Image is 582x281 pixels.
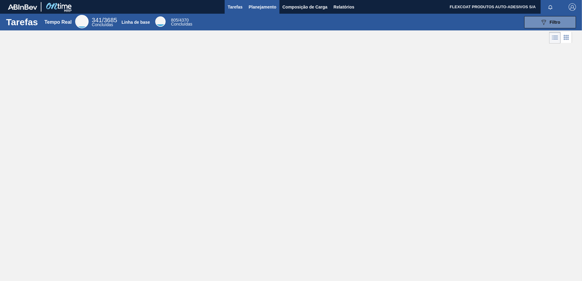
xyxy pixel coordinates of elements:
span: / [92,17,117,23]
div: Linha de base [121,20,150,25]
font: 4370 [179,18,189,23]
button: Filtro [524,16,576,28]
span: 341 [92,17,102,23]
span: / [171,18,189,23]
img: TNhmsLtSVTkK8tSr43FrP2fwEKptu5GPRR3wAAAABJRU5ErkJggg== [8,4,37,10]
span: Composição de Carga [282,3,328,11]
span: Planejamento [249,3,276,11]
span: 805 [171,18,178,23]
font: 3685 [103,17,117,23]
img: Logout [569,3,576,11]
span: Filtro [550,20,560,25]
span: Relatórios [334,3,354,11]
h1: Tarefas [6,19,38,26]
div: Tempo Real [44,19,72,25]
div: Real Time [75,15,89,28]
div: Visão em Cards [561,32,572,43]
div: Visão em Lista [549,32,561,43]
span: Tarefas [228,3,243,11]
span: Concluídas [171,22,192,26]
div: Base Line [171,18,192,26]
button: Notificações [541,3,560,11]
div: Base Line [155,16,166,27]
div: Real Time [92,18,117,27]
span: Concluídas [92,22,113,27]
